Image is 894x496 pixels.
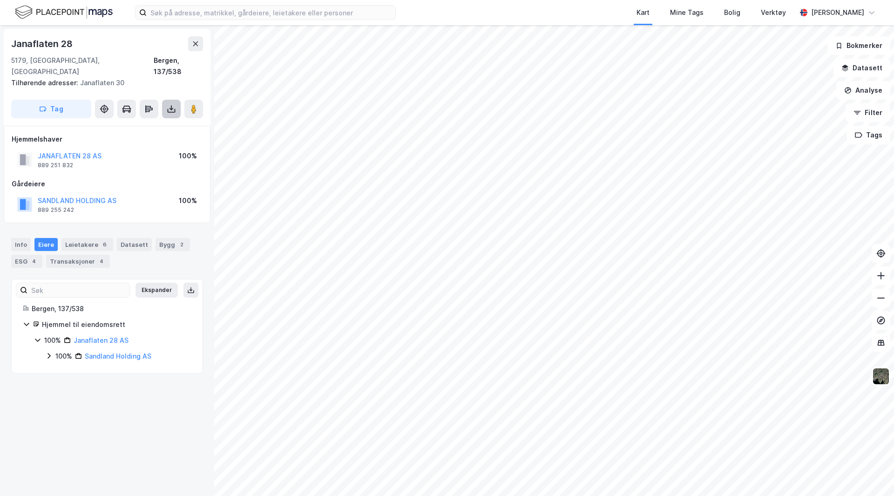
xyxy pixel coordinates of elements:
[74,336,129,344] a: Janaflaten 28 AS
[32,303,191,314] div: Bergen, 137/538
[42,319,191,330] div: Hjemmel til eiendomsrett
[670,7,704,18] div: Mine Tags
[29,257,39,266] div: 4
[55,351,72,362] div: 100%
[156,238,190,251] div: Bygg
[724,7,740,18] div: Bolig
[179,150,197,162] div: 100%
[11,55,154,77] div: 5179, [GEOGRAPHIC_DATA], [GEOGRAPHIC_DATA]
[97,257,106,266] div: 4
[827,36,890,55] button: Bokmerker
[12,134,203,145] div: Hjemmelshaver
[847,451,894,496] div: Kontrollprogram for chat
[61,238,113,251] div: Leietakere
[846,103,890,122] button: Filter
[46,255,110,268] div: Transaksjoner
[872,367,890,385] img: 9k=
[847,126,890,144] button: Tags
[100,240,109,249] div: 6
[38,206,74,214] div: 889 255 242
[12,178,203,190] div: Gårdeiere
[637,7,650,18] div: Kart
[11,77,196,88] div: Janaflaten 30
[847,451,894,496] iframe: Chat Widget
[11,79,80,87] span: Tilhørende adresser:
[38,162,73,169] div: 889 251 832
[11,238,31,251] div: Info
[11,255,42,268] div: ESG
[811,7,864,18] div: [PERSON_NAME]
[11,36,74,51] div: Janaflaten 28
[179,195,197,206] div: 100%
[117,238,152,251] div: Datasett
[761,7,786,18] div: Verktøy
[147,6,395,20] input: Søk på adresse, matrikkel, gårdeiere, leietakere eller personer
[135,283,178,298] button: Ekspander
[833,59,890,77] button: Datasett
[34,238,58,251] div: Eiere
[44,335,61,346] div: 100%
[11,100,91,118] button: Tag
[154,55,203,77] div: Bergen, 137/538
[27,283,129,297] input: Søk
[85,352,151,360] a: Sandland Holding AS
[15,4,113,20] img: logo.f888ab2527a4732fd821a326f86c7f29.svg
[836,81,890,100] button: Analyse
[177,240,186,249] div: 2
